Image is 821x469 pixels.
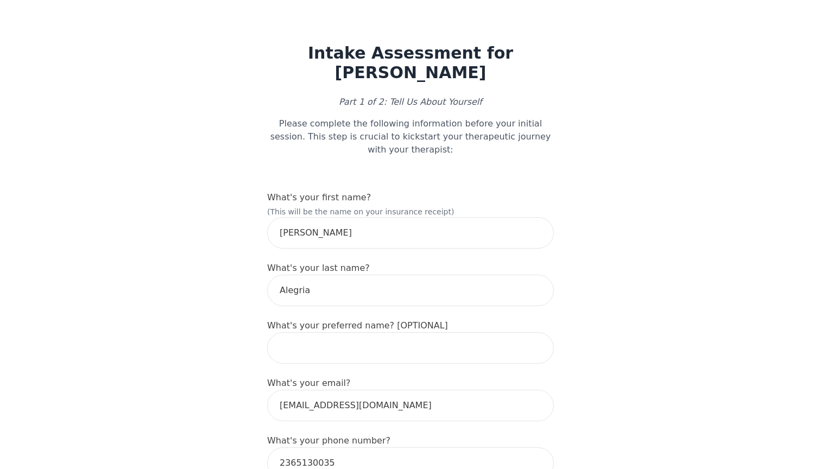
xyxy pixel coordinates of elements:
[267,117,554,156] p: Please complete the following information before your initial session. This step is crucial to ki...
[267,263,370,273] label: What's your last name?
[267,435,390,446] label: What's your phone number?
[267,320,448,331] label: What's your preferred name? [OPTIONAL]
[267,378,351,388] label: What's your email?
[267,43,554,83] h1: Intake Assessment for [PERSON_NAME]
[267,192,371,202] label: What's your first name?
[267,206,554,217] p: (This will be the name on your insurance receipt)
[267,96,554,109] p: Part 1 of 2: Tell Us About Yourself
